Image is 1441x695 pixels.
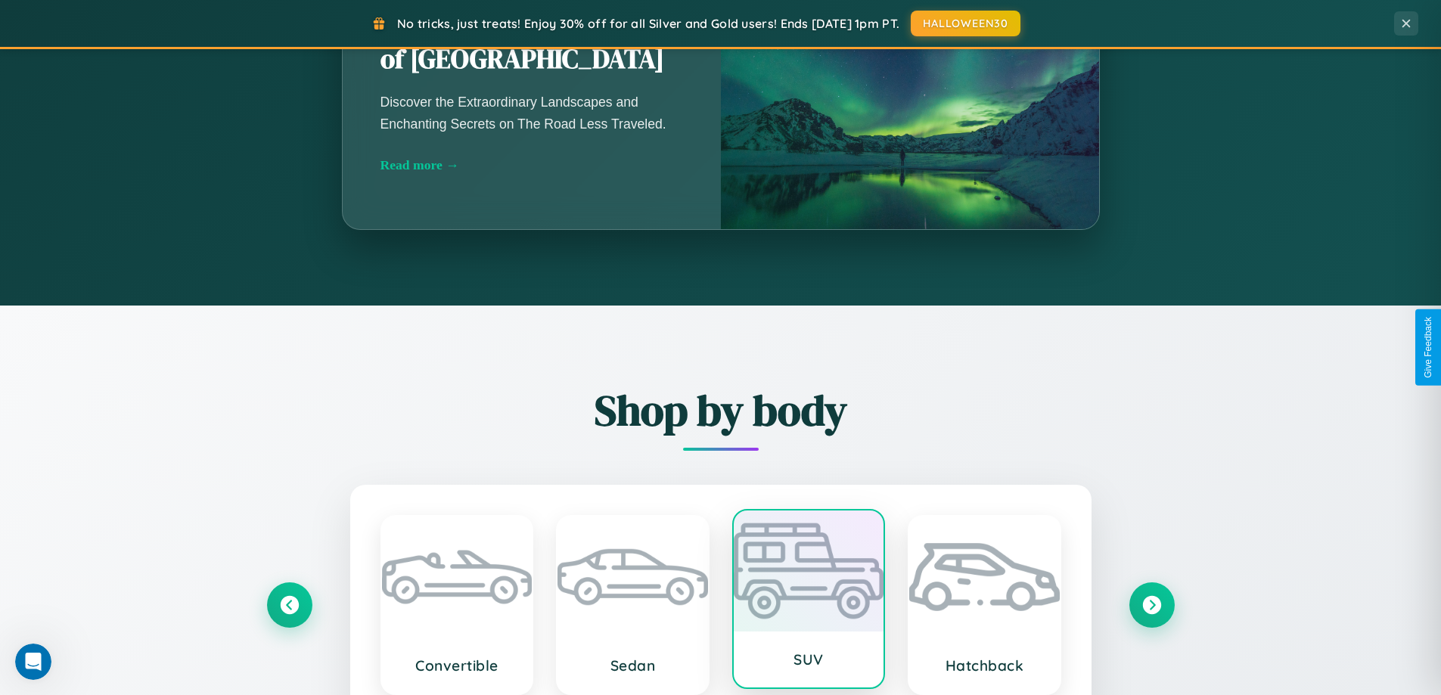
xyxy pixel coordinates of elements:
div: Give Feedback [1423,317,1433,378]
div: Read more → [380,157,683,173]
h3: Sedan [573,656,693,675]
h3: Hatchback [924,656,1045,675]
p: Discover the Extraordinary Landscapes and Enchanting Secrets on The Road Less Traveled. [380,92,683,134]
span: No tricks, just treats! Enjoy 30% off for all Silver and Gold users! Ends [DATE] 1pm PT. [397,16,899,31]
iframe: Intercom live chat [15,644,51,680]
h2: Shop by body [267,381,1175,439]
h3: Convertible [397,656,517,675]
h3: SUV [749,650,869,669]
button: HALLOWEEN30 [911,11,1020,36]
h2: Unearthing the Mystique of [GEOGRAPHIC_DATA] [380,8,683,77]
